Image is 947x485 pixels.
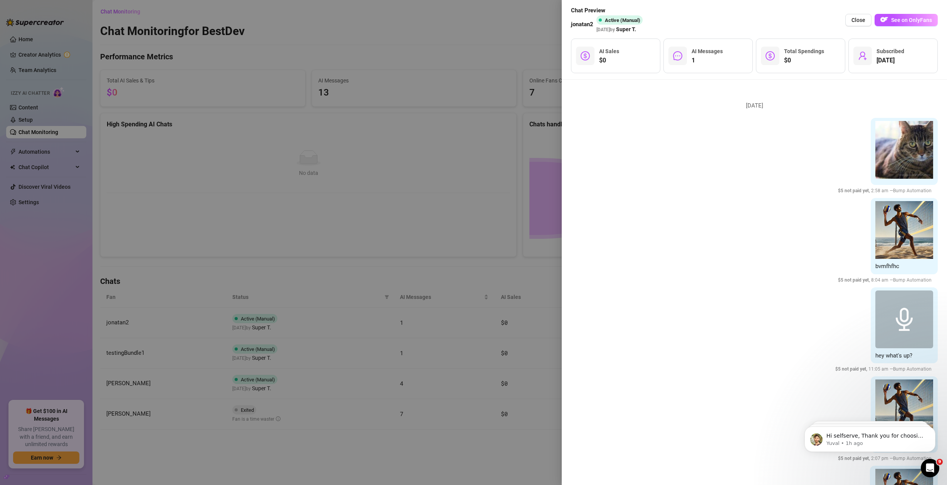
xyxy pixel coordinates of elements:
span: $0 [599,56,619,65]
span: 11:05 am — [835,366,934,372]
span: jonatan2 [571,20,593,29]
span: 1 [692,56,723,65]
button: Close [845,14,871,26]
span: user-add [858,51,867,60]
span: Subscribed [876,48,904,54]
span: Total Spendings [784,48,824,54]
img: OF [880,16,888,23]
span: AI Sales [599,48,619,54]
span: Close [851,17,865,23]
iframe: Intercom notifications message [793,410,947,464]
span: $ 5 not paid yet , [838,277,871,283]
img: media [875,121,933,179]
img: media [875,201,933,259]
span: dollar [766,51,775,60]
span: $ 5 not paid yet , [838,188,871,193]
span: $0 [784,56,824,65]
span: 2:58 am — [838,188,934,193]
span: Bump Automation [893,366,932,372]
a: OFSee on OnlyFans [875,14,938,27]
img: media [875,379,933,437]
span: [DATE] [876,56,904,65]
button: OFSee on OnlyFans [875,14,938,26]
span: Active (Manual) [605,17,640,23]
span: Chat Preview [571,6,646,15]
span: Super T. [616,25,636,34]
span: Bump Automation [893,188,932,193]
span: See on OnlyFans [891,17,932,23]
span: bvmfhfhc [875,263,899,270]
span: hey what's up? [875,352,912,359]
span: 9 [937,459,943,465]
span: $ 5 not paid yet , [835,366,868,372]
span: Bump Automation [893,277,932,283]
span: message [673,51,682,60]
span: AI Messages [692,48,723,54]
iframe: Intercom live chat [921,459,939,477]
span: [DATE] by [596,27,636,32]
span: [DATE] [740,101,769,111]
span: dollar [581,51,590,60]
span: audio [893,308,916,331]
span: 8:04 am — [838,277,934,283]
